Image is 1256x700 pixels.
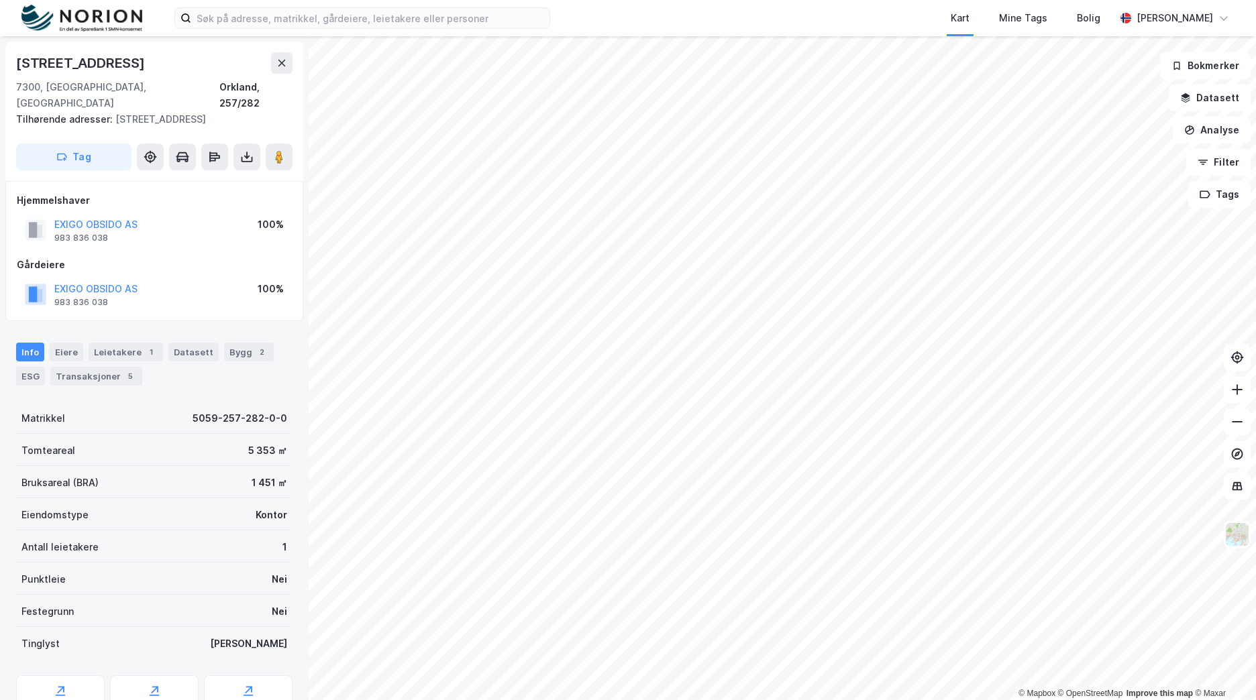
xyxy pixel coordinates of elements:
[50,343,83,361] div: Eiere
[21,539,99,555] div: Antall leietakere
[21,507,89,523] div: Eiendomstype
[89,343,163,361] div: Leietakere
[1077,10,1100,26] div: Bolig
[1160,52,1251,79] button: Bokmerker
[16,143,132,170] button: Tag
[1058,689,1123,698] a: OpenStreetMap
[16,111,282,127] div: [STREET_ADDRESS]
[21,636,60,652] div: Tinglyst
[54,297,108,308] div: 983 836 038
[1189,636,1256,700] div: Kontrollprogram for chat
[123,369,137,383] div: 5
[256,507,287,523] div: Kontor
[258,281,284,297] div: 100%
[1173,117,1251,143] button: Analyse
[193,410,287,426] div: 5059-257-282-0-0
[224,343,274,361] div: Bygg
[21,475,99,491] div: Bruksareal (BRA)
[282,539,287,555] div: 1
[252,475,287,491] div: 1 451 ㎡
[219,79,293,111] div: Orkland, 257/282
[17,192,292,209] div: Hjemmelshaver
[21,571,66,587] div: Punktleie
[21,410,65,426] div: Matrikkel
[144,345,158,359] div: 1
[21,5,142,32] img: norion-logo.80e7a08dc31c2e691866.png
[16,343,44,361] div: Info
[272,571,287,587] div: Nei
[21,603,74,620] div: Festegrunn
[16,79,219,111] div: 7300, [GEOGRAPHIC_DATA], [GEOGRAPHIC_DATA]
[16,52,148,74] div: [STREET_ADDRESS]
[191,8,549,28] input: Søk på adresse, matrikkel, gårdeiere, leietakere eller personer
[1189,636,1256,700] iframe: Chat Widget
[1018,689,1055,698] a: Mapbox
[210,636,287,652] div: [PERSON_NAME]
[1186,149,1251,176] button: Filter
[272,603,287,620] div: Nei
[1188,181,1251,208] button: Tags
[1137,10,1213,26] div: [PERSON_NAME]
[168,343,219,361] div: Datasett
[54,233,108,243] div: 983 836 038
[999,10,1047,26] div: Mine Tags
[21,443,75,459] div: Tomteareal
[1224,522,1250,547] img: Z
[255,345,268,359] div: 2
[16,113,115,125] span: Tilhørende adresser:
[50,367,142,386] div: Transaksjoner
[951,10,970,26] div: Kart
[1127,689,1193,698] a: Improve this map
[16,367,45,386] div: ESG
[17,257,292,273] div: Gårdeiere
[248,443,287,459] div: 5 353 ㎡
[258,217,284,233] div: 100%
[1169,84,1251,111] button: Datasett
